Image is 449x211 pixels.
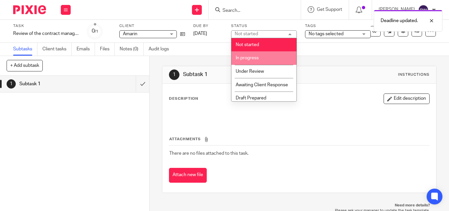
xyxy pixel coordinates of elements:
div: Review of the contract management [13,30,79,37]
span: Under Review [236,69,264,74]
a: Notes (0) [120,43,144,56]
p: Deadline updated. [381,17,418,24]
a: Audit logs [149,43,174,56]
p: Need more details? [169,203,430,208]
div: Instructions [398,72,430,77]
h1: Subtask 1 [183,71,313,78]
label: Due by [193,23,223,29]
span: [DATE] [193,31,207,36]
div: Not started [235,32,258,36]
span: There are no files attached to this task. [169,151,248,156]
div: 1 [169,69,179,80]
button: + Add subtask [7,60,43,71]
div: 0 [92,27,98,35]
span: Awaiting Client Response [236,83,288,87]
a: Emails [77,43,95,56]
div: 1 [7,79,16,89]
span: No tags selected [309,32,343,36]
span: Not started [236,42,259,47]
img: svg%3E [418,5,429,15]
p: Description [169,96,198,101]
button: Attach new file [169,168,207,183]
span: In progress [236,56,259,60]
label: Client [119,23,185,29]
small: /1 [95,30,98,33]
span: Attachments [169,137,201,141]
button: Edit description [384,93,430,104]
a: Subtasks [13,43,37,56]
h1: Subtask 1 [19,79,93,89]
a: Client tasks [42,43,72,56]
span: Amarin [123,32,137,36]
img: Pixie [13,5,46,14]
a: Files [100,43,115,56]
label: Task [13,23,79,29]
span: Draft Prepared [236,96,266,100]
input: Search [222,8,281,14]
